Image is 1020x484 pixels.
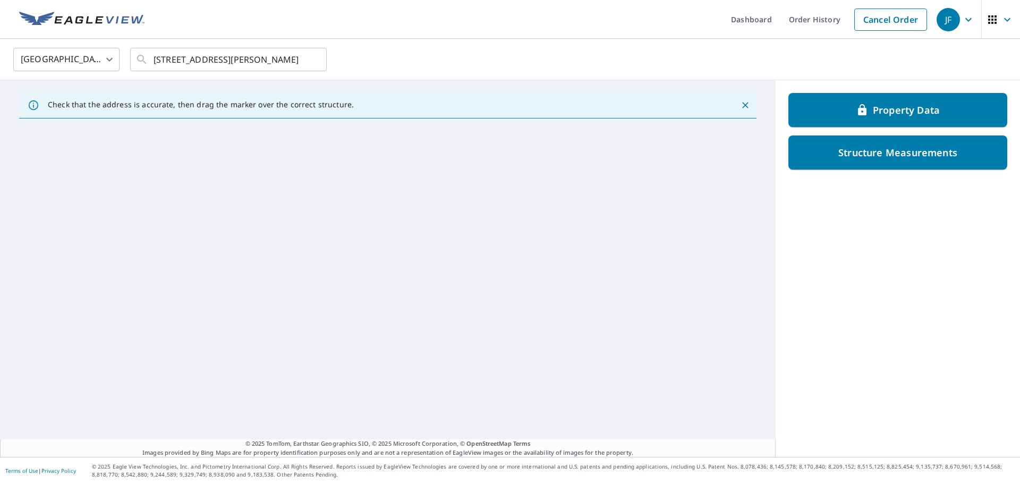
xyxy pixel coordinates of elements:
a: Terms [513,439,531,447]
img: EV Logo [19,12,144,28]
div: JF [937,8,960,31]
p: Check that the address is accurate, then drag the marker over the correct structure. [48,100,354,109]
input: Search by address or latitude-longitude [154,45,305,74]
p: | [5,468,76,474]
div: [GEOGRAPHIC_DATA] [13,45,120,74]
a: Privacy Policy [41,467,76,474]
button: Close [738,98,752,112]
p: © 2025 Eagle View Technologies, Inc. and Pictometry International Corp. All Rights Reserved. Repo... [92,463,1015,479]
span: © 2025 TomTom, Earthstar Geographics SIO, © 2025 Microsoft Corporation, © [245,439,531,448]
p: Property Data [873,104,940,116]
a: OpenStreetMap [466,439,511,447]
p: Structure Measurements [838,146,957,159]
a: Cancel Order [854,9,927,31]
a: Terms of Use [5,467,38,474]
